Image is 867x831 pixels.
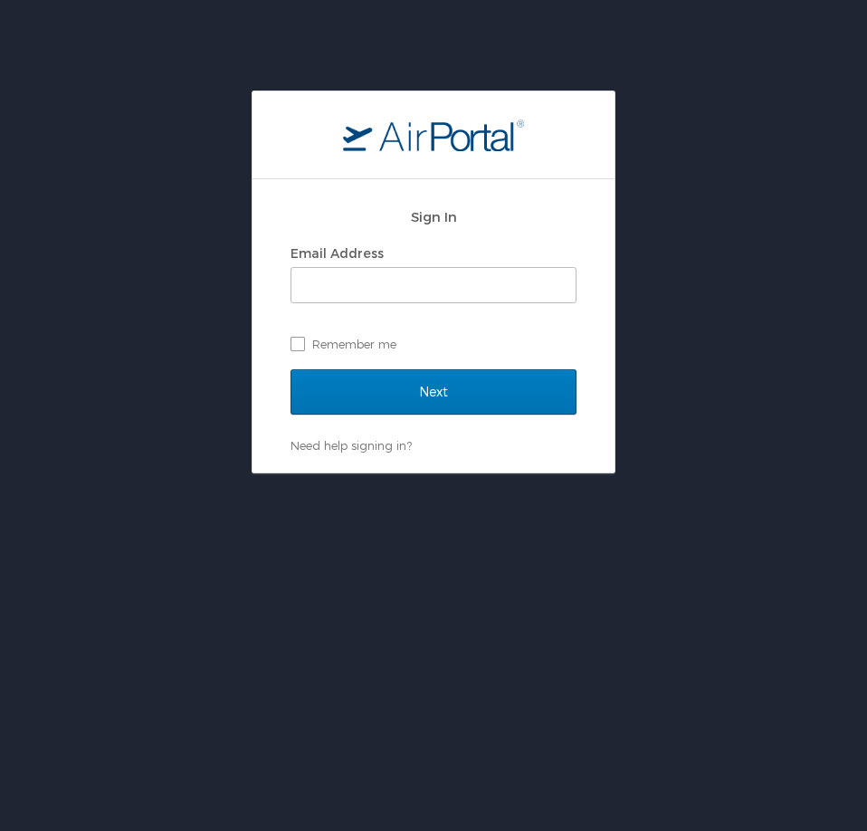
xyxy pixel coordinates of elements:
h2: Sign In [291,206,576,227]
label: Remember me [291,330,576,358]
input: Next [291,369,576,415]
a: Need help signing in? [291,438,412,453]
img: logo [343,119,524,151]
label: Email Address [291,245,384,261]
